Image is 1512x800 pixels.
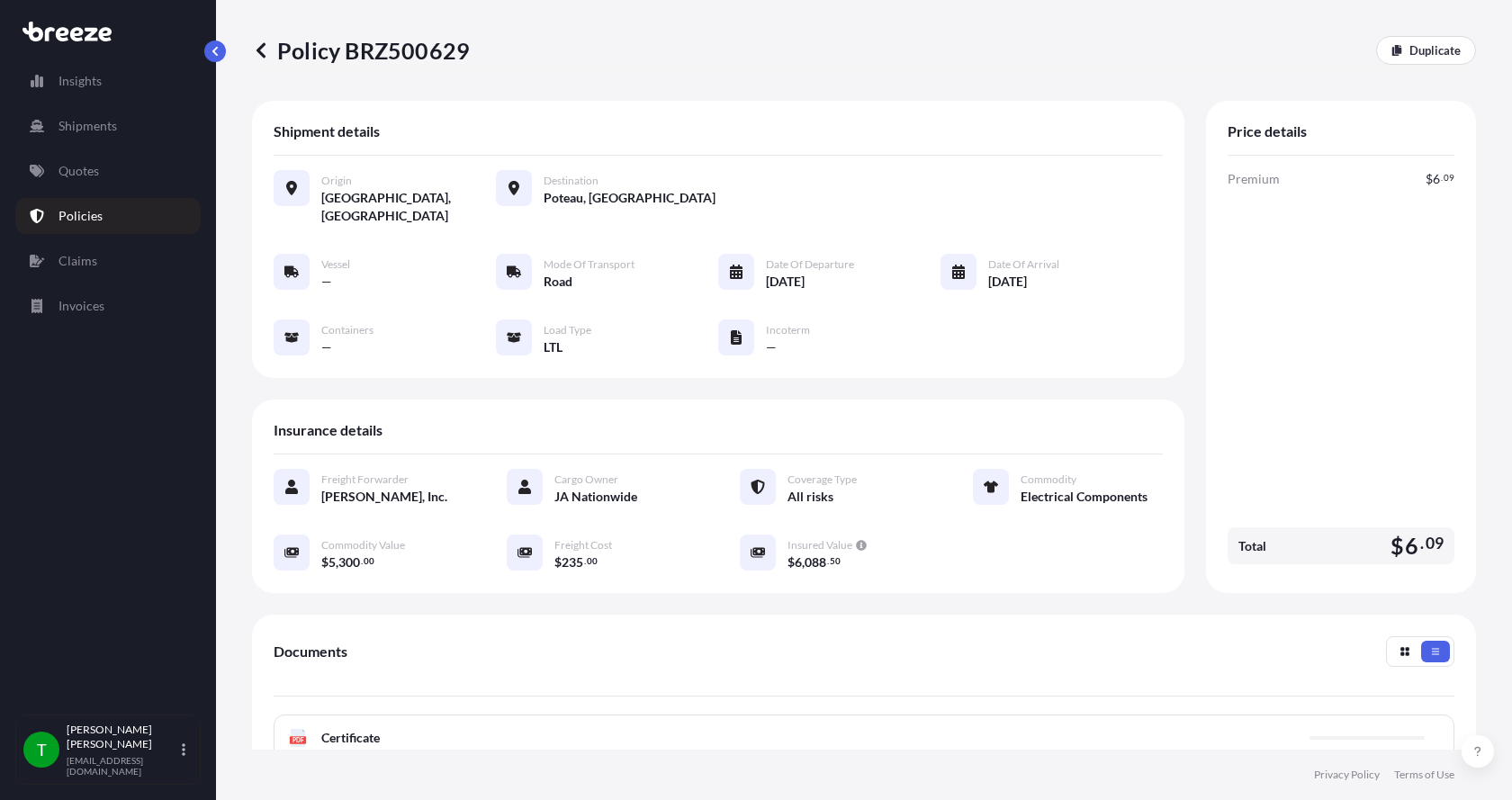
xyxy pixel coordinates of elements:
[1405,535,1418,557] span: 6
[321,538,405,553] span: Commodity Value
[1390,535,1404,557] span: $
[321,729,380,747] span: Certificate
[787,472,857,487] span: Coverage Type
[15,153,201,189] a: Quotes
[328,556,336,569] span: 5
[787,538,852,553] span: Insured Value
[58,117,117,135] p: Shipments
[554,472,618,487] span: Cargo Owner
[321,488,447,506] span: [PERSON_NAME], Inc.
[321,323,373,337] span: Containers
[587,558,598,564] span: 00
[274,643,347,661] span: Documents
[58,252,97,270] p: Claims
[1021,488,1147,506] span: Electrical Components
[1376,36,1476,65] a: Duplicate
[1441,175,1443,181] span: .
[321,189,496,225] span: [GEOGRAPHIC_DATA], [GEOGRAPHIC_DATA]
[15,243,201,279] a: Claims
[321,338,332,356] span: —
[1238,537,1266,555] span: Total
[321,257,350,272] span: Vessel
[805,556,826,569] span: 088
[830,558,841,564] span: 50
[364,558,374,564] span: 00
[802,556,805,569] span: ,
[827,558,829,564] span: .
[766,323,810,337] span: Incoterm
[766,257,854,272] span: Date of Departure
[58,207,103,225] p: Policies
[1409,41,1461,59] p: Duplicate
[787,556,795,569] span: $
[274,122,380,140] span: Shipment details
[292,737,304,743] text: PDF
[766,273,805,291] span: [DATE]
[15,108,201,144] a: Shipments
[554,538,612,553] span: Freight Cost
[795,556,802,569] span: 6
[554,556,562,569] span: $
[988,257,1059,272] span: Date of Arrival
[1394,768,1454,782] a: Terms of Use
[58,162,99,180] p: Quotes
[544,273,572,291] span: Road
[988,273,1027,291] span: [DATE]
[1314,768,1380,782] a: Privacy Policy
[321,174,352,188] span: Origin
[67,723,178,751] p: [PERSON_NAME] [PERSON_NAME]
[321,273,332,291] span: —
[554,488,637,506] span: JA Nationwide
[58,72,102,90] p: Insights
[544,174,598,188] span: Destination
[15,198,201,234] a: Policies
[1444,175,1454,181] span: 09
[1426,538,1444,549] span: 09
[336,556,338,569] span: ,
[67,755,178,777] p: [EMAIL_ADDRESS][DOMAIN_NAME]
[15,63,201,99] a: Insights
[1420,538,1424,549] span: .
[37,741,47,759] span: T
[544,257,634,272] span: Mode of Transport
[544,189,715,207] span: Poteau, [GEOGRAPHIC_DATA]
[1433,173,1440,185] span: 6
[58,297,104,315] p: Invoices
[562,556,583,569] span: 235
[274,421,382,439] span: Insurance details
[1021,472,1076,487] span: Commodity
[544,323,591,337] span: Load Type
[361,558,363,564] span: .
[766,338,777,356] span: —
[584,558,586,564] span: .
[787,488,833,506] span: All risks
[1228,170,1280,188] span: Premium
[15,288,201,324] a: Invoices
[321,472,409,487] span: Freight Forwarder
[321,556,328,569] span: $
[1426,173,1433,185] span: $
[338,556,360,569] span: 300
[252,36,470,65] p: Policy BRZ500629
[544,338,562,356] span: LTL
[1228,122,1307,140] span: Price details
